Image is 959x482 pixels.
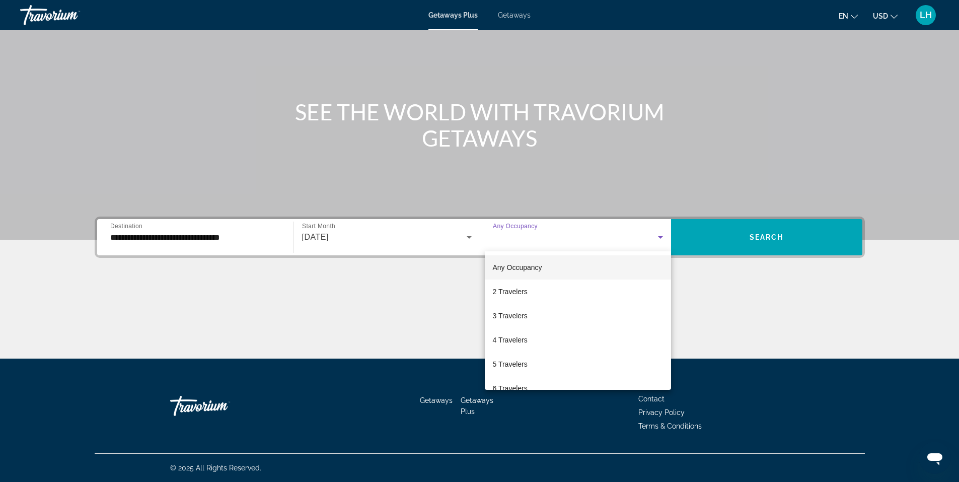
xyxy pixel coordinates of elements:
[493,382,528,394] span: 6 Travelers
[493,286,528,298] span: 2 Travelers
[493,358,528,370] span: 5 Travelers
[493,263,542,271] span: Any Occupancy
[493,334,528,346] span: 4 Travelers
[919,442,951,474] iframe: Button to launch messaging window
[493,310,528,322] span: 3 Travelers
